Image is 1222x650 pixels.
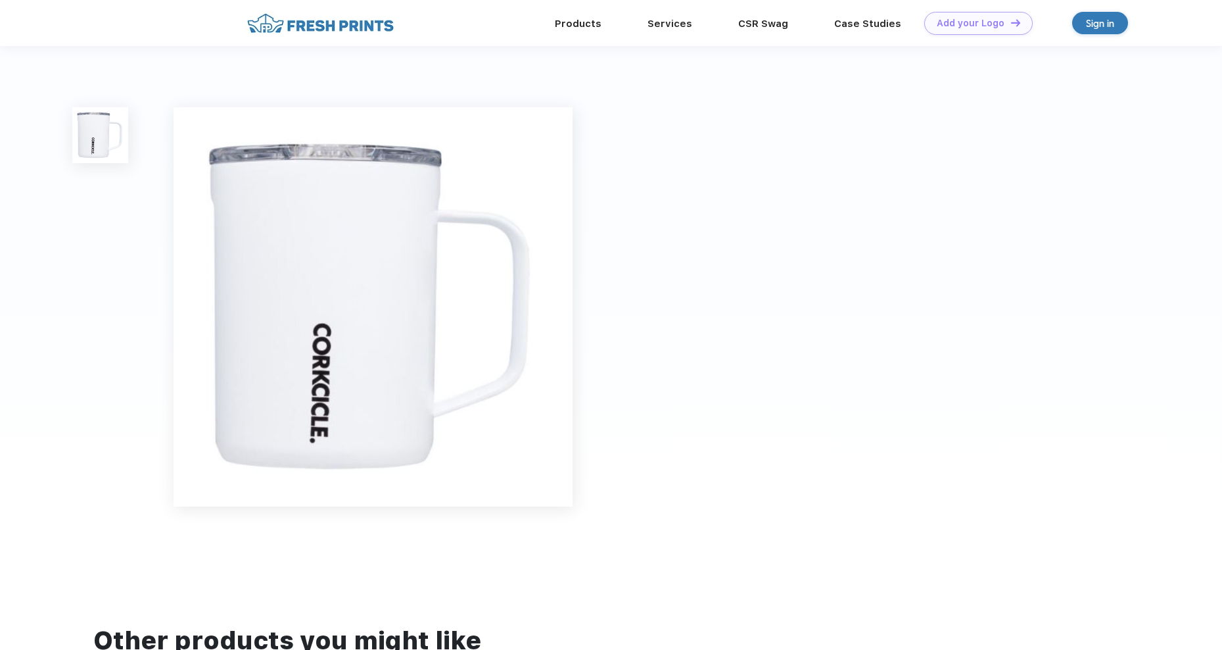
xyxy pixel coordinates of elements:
a: Sign in [1072,12,1128,34]
img: DT [1011,19,1020,26]
img: fo%20logo%202.webp [243,12,398,35]
img: func=resize&h=640 [174,107,573,507]
div: Sign in [1086,16,1114,31]
div: Add your Logo [937,18,1004,29]
a: Products [555,18,601,30]
img: func=resize&h=100 [72,107,129,164]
